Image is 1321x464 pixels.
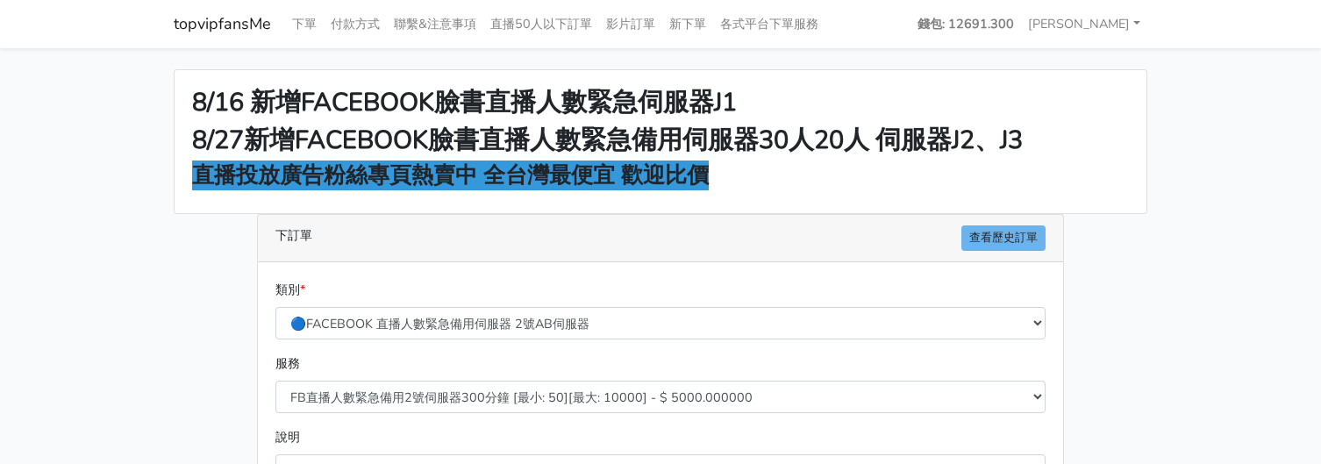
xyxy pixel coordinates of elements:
[258,215,1063,262] div: 下訂單
[192,85,737,119] strong: 8/16 新增FACEBOOK臉書直播人數緊急伺服器J1
[1021,7,1147,41] a: [PERSON_NAME]
[275,280,305,300] label: 類別
[918,15,1014,32] strong: 錢包: 12691.300
[324,7,387,41] a: 付款方式
[192,161,709,190] strong: 直播投放廣告粉絲專頁熱賣中 全台灣最便宜 歡迎比價
[285,7,324,41] a: 下單
[275,353,300,374] label: 服務
[599,7,662,41] a: 影片訂單
[275,427,300,447] label: 說明
[192,123,1023,157] strong: 8/27新增FACEBOOK臉書直播人數緊急備用伺服器30人20人 伺服器J2、J3
[910,7,1021,41] a: 錢包: 12691.300
[483,7,599,41] a: 直播50人以下訂單
[174,7,271,41] a: topvipfansMe
[713,7,825,41] a: 各式平台下單服務
[961,225,1046,251] a: 查看歷史訂單
[387,7,483,41] a: 聯繫&注意事項
[662,7,713,41] a: 新下單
